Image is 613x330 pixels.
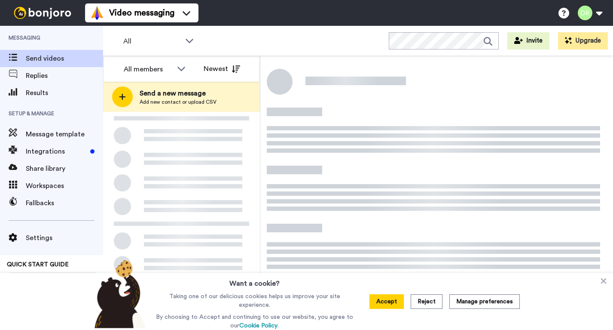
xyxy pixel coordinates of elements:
span: Share library [26,163,103,174]
span: Settings [26,233,103,243]
button: Reject [411,294,442,309]
span: All [123,36,181,46]
span: Add new contact or upload CSV [140,99,217,105]
img: bj-logo-header-white.svg [10,7,75,19]
img: bear-with-cookie.png [87,259,150,328]
button: Newest [197,60,247,77]
span: QUICK START GUIDE [7,262,69,268]
button: Accept [369,294,404,309]
span: Send a new message [140,88,217,99]
a: Cookie Policy [239,323,278,329]
button: Upgrade [558,32,608,49]
p: Taking one of our delicious cookies helps us improve your site experience. [154,292,355,309]
span: Send videos [26,53,103,64]
span: Replies [26,71,103,81]
span: Integrations [26,146,87,157]
span: Workspaces [26,181,103,191]
span: Results [26,88,103,98]
div: All members [124,64,173,74]
img: vm-color.svg [90,6,104,20]
span: Message template [26,129,103,139]
span: Fallbacks [26,198,103,208]
button: Invite [507,32,549,49]
button: Manage preferences [449,294,520,309]
h3: Want a cookie? [229,273,280,289]
p: By choosing to Accept and continuing to use our website, you agree to our . [154,313,355,330]
span: Video messaging [109,7,174,19]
